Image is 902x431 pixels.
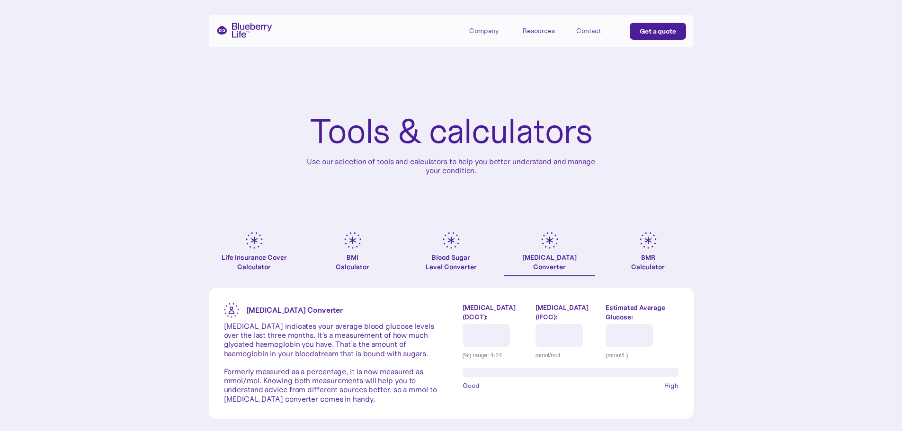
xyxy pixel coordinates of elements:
div: Resources [523,23,565,38]
a: Get a quote [630,23,686,40]
h1: Tools & calculators [310,114,592,150]
span: Good [463,381,480,390]
div: BMR Calculator [631,253,665,272]
div: BMI Calculator [336,253,369,272]
div: (mmol/L) [606,351,678,360]
a: Blood SugarLevel Converter [406,232,497,276]
a: BMICalculator [307,232,398,276]
p: Use our selection of tools and calculators to help you better understand and manage your condition. [300,157,603,175]
div: Company [469,23,512,38]
p: [MEDICAL_DATA] indicates your average blood glucose levels over the last three months. It’s a mea... [224,322,440,404]
div: Get a quote [640,26,676,36]
label: [MEDICAL_DATA] (DCCT): [463,303,528,322]
div: Blood Sugar Level Converter [426,253,477,272]
div: [MEDICAL_DATA] Converter [522,253,577,272]
a: BMRCalculator [603,232,694,276]
a: [MEDICAL_DATA]Converter [504,232,595,276]
span: High [664,381,679,390]
div: (%) range: 4-24 [463,351,528,360]
div: mmol/mol [536,351,598,360]
a: Contact [576,23,619,38]
div: Life Insurance Cover Calculator [209,253,300,272]
label: Estimated Average Glucose: [606,303,678,322]
label: [MEDICAL_DATA] (IFCC): [536,303,598,322]
a: home [216,23,272,38]
div: Company [469,27,499,35]
strong: [MEDICAL_DATA] Converter [246,305,343,315]
div: Contact [576,27,601,35]
a: Life Insurance Cover Calculator [209,232,300,276]
div: Resources [523,27,555,35]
